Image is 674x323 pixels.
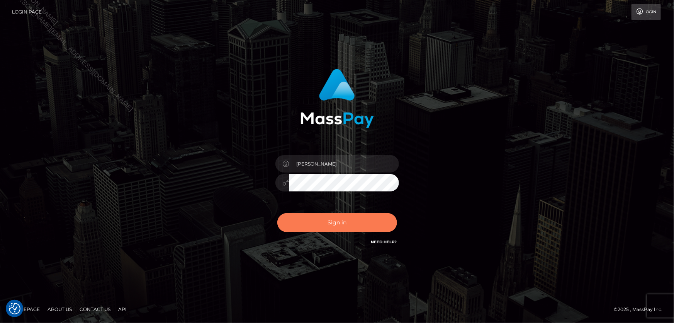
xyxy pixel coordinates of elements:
button: Sign in [277,213,397,232]
div: © 2025 , MassPay Inc. [614,305,668,314]
input: Username... [289,155,399,173]
button: Consent Preferences [9,303,20,314]
a: Login Page [12,4,42,20]
img: MassPay Login [300,69,374,128]
a: About Us [44,303,75,315]
a: API [115,303,130,315]
img: Revisit consent button [9,303,20,314]
a: Homepage [8,303,43,315]
a: Login [632,4,661,20]
a: Contact Us [76,303,114,315]
a: Need Help? [371,239,397,244]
